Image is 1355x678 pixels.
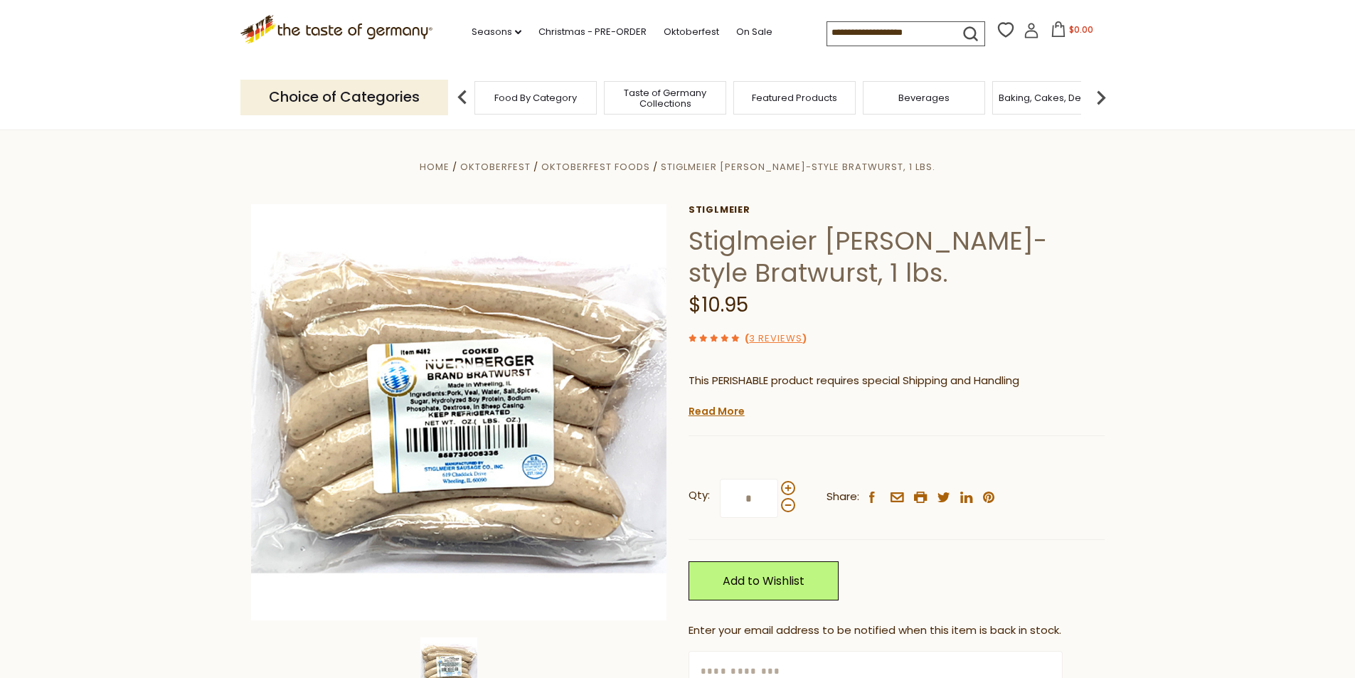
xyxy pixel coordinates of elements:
[1069,23,1093,36] span: $0.00
[251,204,667,620] img: Stiglmeier Nuernberger-style Bratwurst, 1 lbs.
[898,92,950,103] a: Beverages
[1087,83,1115,112] img: next arrow
[689,291,748,319] span: $10.95
[827,488,859,506] span: Share:
[689,372,1105,390] p: This PERISHABLE product requires special Shipping and Handling
[702,401,1105,418] li: We will ship this product in heat-protective packaging and ice.
[472,24,521,40] a: Seasons
[689,404,745,418] a: Read More
[608,88,722,109] a: Taste of Germany Collections
[541,160,650,174] a: Oktoberfest Foods
[420,160,450,174] a: Home
[240,80,448,115] p: Choice of Categories
[745,332,807,345] span: ( )
[689,561,839,600] a: Add to Wishlist
[1042,21,1102,43] button: $0.00
[999,92,1109,103] a: Baking, Cakes, Desserts
[749,332,802,346] a: 3 Reviews
[752,92,837,103] a: Featured Products
[689,225,1105,289] h1: Stiglmeier [PERSON_NAME]-style Bratwurst, 1 lbs.
[494,92,577,103] a: Food By Category
[448,83,477,112] img: previous arrow
[689,487,710,504] strong: Qty:
[538,24,647,40] a: Christmas - PRE-ORDER
[736,24,772,40] a: On Sale
[460,160,531,174] a: Oktoberfest
[720,479,778,518] input: Qty:
[689,204,1105,216] a: Stiglmeier
[664,24,719,40] a: Oktoberfest
[661,160,935,174] a: Stiglmeier [PERSON_NAME]-style Bratwurst, 1 lbs.
[689,622,1105,640] div: Enter your email address to be notified when this item is back in stock.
